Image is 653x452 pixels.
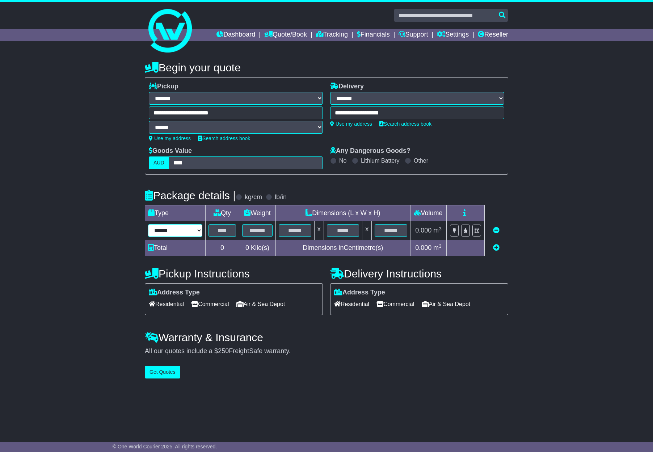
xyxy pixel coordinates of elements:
[415,227,431,234] span: 0.000
[478,29,508,41] a: Reseller
[357,29,390,41] a: Financials
[437,29,469,41] a: Settings
[316,29,348,41] a: Tracking
[275,205,410,221] td: Dimensions (L x W x H)
[439,226,442,231] sup: 3
[236,298,285,310] span: Air & Sea Depot
[191,298,229,310] span: Commercial
[275,240,410,256] td: Dimensions in Centimetre(s)
[379,121,431,127] a: Search address book
[399,29,428,41] a: Support
[422,298,471,310] span: Air & Sea Depot
[415,244,431,251] span: 0.000
[239,205,276,221] td: Weight
[239,240,276,256] td: Kilo(s)
[433,227,442,234] span: m
[149,156,169,169] label: AUD
[145,62,508,74] h4: Begin your quote
[113,444,217,449] span: © One World Courier 2025. All rights reserved.
[149,289,200,297] label: Address Type
[264,29,307,41] a: Quote/Book
[330,121,372,127] a: Use my address
[493,227,500,234] a: Remove this item
[275,193,287,201] label: lb/in
[149,298,184,310] span: Residential
[334,289,385,297] label: Address Type
[245,244,249,251] span: 0
[330,268,508,280] h4: Delivery Instructions
[145,268,323,280] h4: Pickup Instructions
[145,347,508,355] div: All our quotes include a $ FreightSafe warranty.
[330,83,364,91] label: Delivery
[145,189,236,201] h4: Package details |
[334,298,369,310] span: Residential
[198,135,250,141] a: Search address book
[218,347,229,355] span: 250
[145,205,206,221] td: Type
[339,157,346,164] label: No
[414,157,428,164] label: Other
[206,240,239,256] td: 0
[439,243,442,249] sup: 3
[361,157,400,164] label: Lithium Battery
[410,205,446,221] td: Volume
[145,331,508,343] h4: Warranty & Insurance
[314,221,324,240] td: x
[433,244,442,251] span: m
[149,83,178,91] label: Pickup
[362,221,372,240] td: x
[245,193,262,201] label: kg/cm
[376,298,414,310] span: Commercial
[216,29,255,41] a: Dashboard
[330,147,410,155] label: Any Dangerous Goods?
[493,244,500,251] a: Add new item
[206,205,239,221] td: Qty
[145,240,206,256] td: Total
[149,135,191,141] a: Use my address
[145,366,180,378] button: Get Quotes
[149,147,192,155] label: Goods Value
